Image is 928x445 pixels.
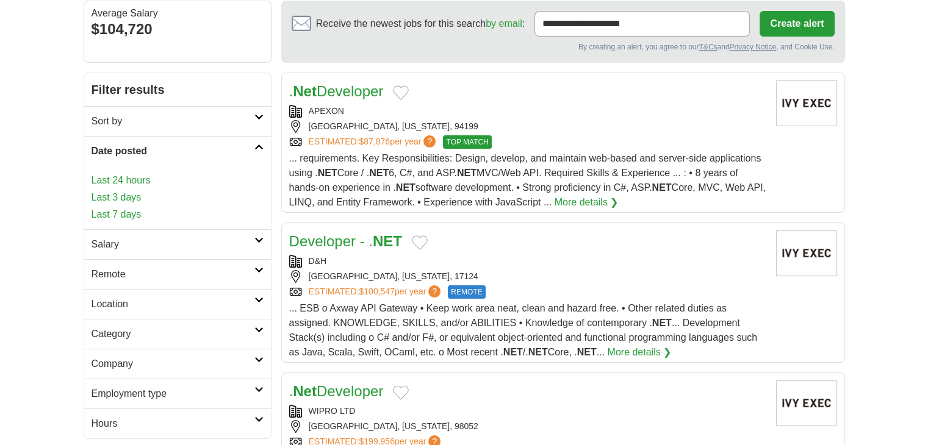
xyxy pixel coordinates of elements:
a: Category [84,319,271,349]
span: TOP MATCH [443,135,491,149]
img: Company logo [776,80,837,126]
span: $100,547 [359,287,394,296]
a: ESTIMATED:$100,547per year? [309,285,444,299]
strong: NET [528,347,548,357]
a: Date posted [84,136,271,166]
h2: Company [92,357,254,371]
img: Company logo [776,380,837,426]
a: Location [84,289,271,319]
div: D&H [289,255,766,268]
a: .NetDeveloper [289,383,384,399]
span: ? [428,285,441,297]
a: ESTIMATED:$87,876per year? [309,135,439,149]
div: APEXON [289,105,766,118]
h2: Remote [92,267,254,282]
h2: Date posted [92,144,254,158]
strong: NET [577,347,597,357]
span: ... ESB o Axway API Gateway • Keep work area neat, clean and hazard free. • Other related duties ... [289,303,758,357]
h2: Hours [92,416,254,431]
strong: NET [369,168,389,178]
a: Last 24 hours [92,173,264,188]
span: REMOTE [448,285,485,299]
h2: Salary [92,237,254,252]
div: WIPRO LTD [289,405,766,418]
span: ? [423,135,436,148]
strong: Net [293,83,317,99]
h2: Sort by [92,114,254,129]
div: By creating an alert, you agree to our and , and Cookie Use. [292,41,835,52]
a: Sort by [84,106,271,136]
a: Developer - .NET [289,233,402,249]
a: T&Cs [699,43,717,51]
div: $104,720 [92,18,264,40]
div: [GEOGRAPHIC_DATA], [US_STATE], 94199 [289,120,766,133]
h2: Location [92,297,254,311]
strong: NET [396,182,415,193]
a: Employment type [84,379,271,408]
div: Average Salary [92,9,264,18]
strong: NET [457,168,477,178]
a: .NetDeveloper [289,83,384,99]
strong: NET [652,182,671,193]
button: Add to favorite jobs [393,385,409,400]
h2: Filter results [84,73,271,106]
a: Privacy Notice [729,43,776,51]
strong: NET [503,347,523,357]
h2: Employment type [92,386,254,401]
strong: NET [373,233,402,249]
a: Salary [84,229,271,259]
h2: Category [92,327,254,341]
a: Remote [84,259,271,289]
a: More details ❯ [607,345,671,360]
button: Add to favorite jobs [412,235,428,250]
div: [GEOGRAPHIC_DATA], [US_STATE], 98052 [289,420,766,433]
a: Last 3 days [92,190,264,205]
strong: NET [318,168,337,178]
a: Hours [84,408,271,438]
a: Last 7 days [92,207,264,222]
span: $87,876 [359,137,390,146]
button: Add to favorite jobs [393,85,409,100]
span: ... requirements. Key Responsibilities: Design, develop, and maintain web-based and server-side a... [289,153,766,207]
strong: Net [293,383,317,399]
a: Company [84,349,271,379]
div: [GEOGRAPHIC_DATA], [US_STATE], 17124 [289,270,766,283]
button: Create alert [760,11,834,37]
strong: NET [652,318,672,328]
img: Company logo [776,230,837,276]
span: Receive the newest jobs for this search : [316,16,525,31]
a: More details ❯ [555,195,619,210]
a: by email [486,18,522,29]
